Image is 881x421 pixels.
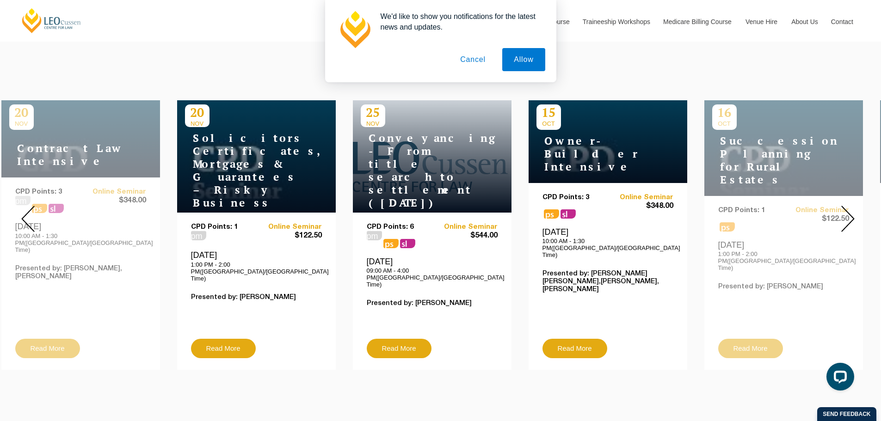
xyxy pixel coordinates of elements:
[373,11,545,32] div: We'd like to show you notifications for the latest news and updates.
[361,132,476,209] h4: Conveyancing - From title search to settlement ([DATE])
[191,293,322,301] p: Presented by: [PERSON_NAME]
[367,299,498,307] p: Presented by: [PERSON_NAME]
[542,194,608,201] p: CPD Points: 3
[191,231,206,240] span: pm
[536,134,652,173] h4: Owner-Builder Intensive
[819,359,858,398] iframe: LiveChat chat widget
[536,120,561,127] span: OCT
[432,231,498,241] span: $544.00
[561,209,576,219] span: sl
[367,223,432,231] p: CPD Points: 6
[367,339,431,358] a: Read More
[502,48,545,71] button: Allow
[536,104,561,120] p: 15
[336,11,373,48] img: notification icon
[383,239,399,248] span: ps
[191,339,256,358] a: Read More
[367,231,382,240] span: pm
[542,227,673,258] div: [DATE]
[185,132,301,209] h4: Solicitors Certificates, Mortgages & Guarantees – Risky Business
[361,120,385,127] span: NOV
[256,231,322,241] span: $122.50
[544,209,559,219] span: ps
[21,206,35,232] img: Prev
[185,120,209,127] span: NOV
[256,223,322,231] a: Online Seminar
[185,104,209,120] p: 20
[542,339,607,358] a: Read More
[432,223,498,231] a: Online Seminar
[542,270,673,293] p: Presented by: [PERSON_NAME] [PERSON_NAME],[PERSON_NAME],[PERSON_NAME]
[542,238,673,258] p: 10:00 AM - 1:30 PM([GEOGRAPHIC_DATA]/[GEOGRAPHIC_DATA] Time)
[191,261,322,282] p: 1:00 PM - 2:00 PM([GEOGRAPHIC_DATA]/[GEOGRAPHIC_DATA] Time)
[191,223,257,231] p: CPD Points: 1
[400,239,415,248] span: sl
[191,250,322,281] div: [DATE]
[608,194,673,201] a: Online Seminar
[367,267,498,288] p: 09:00 AM - 4:00 PM([GEOGRAPHIC_DATA]/[GEOGRAPHIC_DATA] Time)
[361,104,385,120] p: 25
[608,201,673,211] span: $348.00
[841,206,855,232] img: Next
[367,256,498,288] div: [DATE]
[449,48,497,71] button: Cancel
